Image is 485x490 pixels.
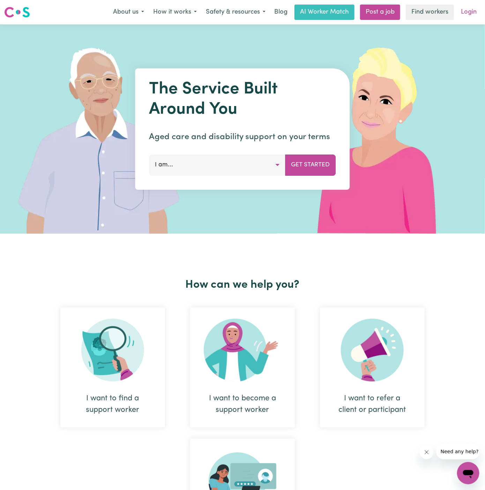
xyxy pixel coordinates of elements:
[48,278,437,292] h2: How can we help you?
[406,5,454,20] a: Find workers
[81,319,144,382] img: Search
[204,319,281,382] img: Become Worker
[420,445,434,459] iframe: Close message
[207,393,278,416] div: I want to become a support worker
[285,154,336,175] button: Get Started
[436,444,479,459] iframe: Message from company
[60,308,165,428] div: I want to find a support worker
[320,308,425,428] div: I want to refer a client or participant
[149,80,336,120] h1: The Service Built Around You
[270,5,292,20] a: Blog
[457,5,481,20] a: Login
[109,5,149,20] button: About us
[4,6,30,18] img: Careseekers logo
[149,131,336,143] p: Aged care and disability support on your terms
[149,154,286,175] button: I am...
[294,5,355,20] a: AI Worker Match
[341,319,404,382] img: Refer
[190,308,295,428] div: I want to become a support worker
[201,5,270,20] button: Safety & resources
[149,5,201,20] button: How it works
[360,5,400,20] a: Post a job
[337,393,408,416] div: I want to refer a client or participant
[77,393,148,416] div: I want to find a support worker
[457,462,479,484] iframe: Button to launch messaging window
[4,4,30,20] a: Careseekers logo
